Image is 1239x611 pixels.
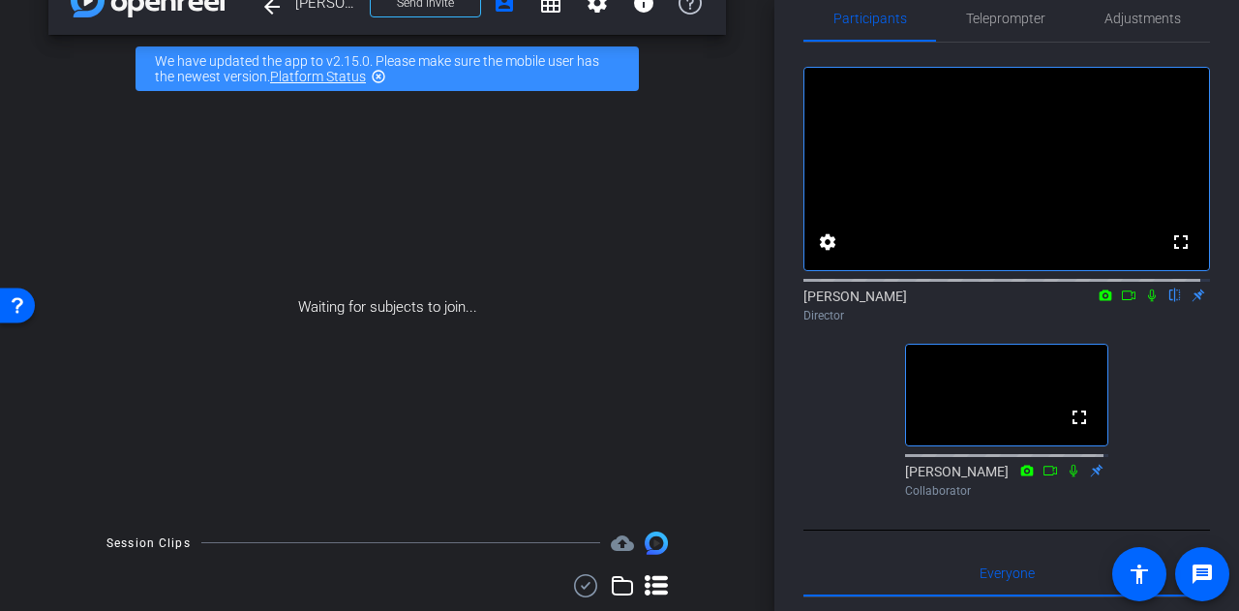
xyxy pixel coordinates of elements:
[136,46,639,91] div: We have updated the app to v2.15.0. Please make sure the mobile user has the newest version.
[905,482,1108,500] div: Collaborator
[1191,563,1214,586] mat-icon: message
[48,103,726,512] div: Waiting for subjects to join...
[1163,286,1187,303] mat-icon: flip
[966,12,1045,25] span: Teleprompter
[371,69,386,84] mat-icon: highlight_off
[611,532,634,555] mat-icon: cloud_upload
[833,12,907,25] span: Participants
[1169,230,1193,254] mat-icon: fullscreen
[611,532,634,555] span: Destinations for your clips
[1104,12,1181,25] span: Adjustments
[803,287,1210,324] div: [PERSON_NAME]
[645,532,668,555] img: Session clips
[803,307,1210,324] div: Director
[106,534,191,553] div: Session Clips
[1128,563,1151,586] mat-icon: accessibility
[980,566,1035,580] span: Everyone
[270,69,366,84] a: Platform Status
[816,230,839,254] mat-icon: settings
[1068,406,1091,429] mat-icon: fullscreen
[905,462,1108,500] div: [PERSON_NAME]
